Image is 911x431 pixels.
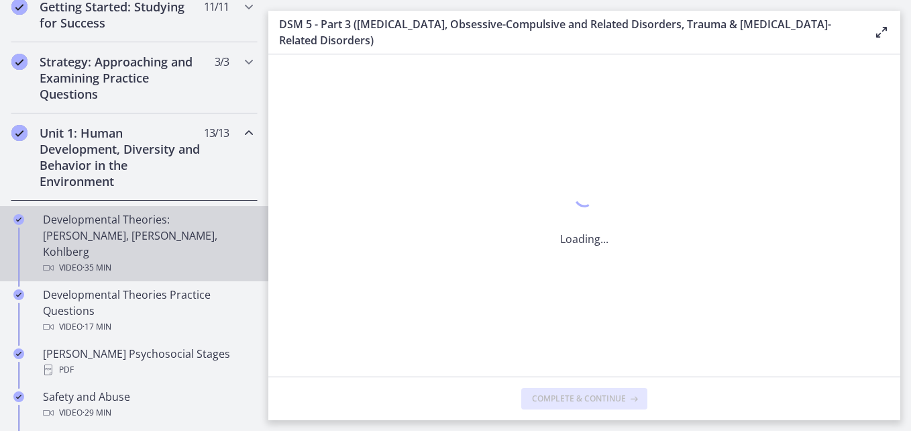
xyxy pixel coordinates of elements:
div: Video [43,405,252,421]
p: Loading... [560,231,608,247]
span: 3 / 3 [215,54,229,70]
span: · 17 min [83,319,111,335]
i: Completed [13,348,24,359]
i: Completed [13,391,24,402]
span: · 29 min [83,405,111,421]
span: Complete & continue [532,393,626,404]
h2: Unit 1: Human Development, Diversity and Behavior in the Environment [40,125,203,189]
i: Completed [13,214,24,225]
span: 13 / 13 [204,125,229,141]
div: Developmental Theories: [PERSON_NAME], [PERSON_NAME], Kohlberg [43,211,252,276]
div: Video [43,260,252,276]
i: Completed [11,54,28,70]
h2: Strategy: Approaching and Examining Practice Questions [40,54,203,102]
div: Developmental Theories Practice Questions [43,287,252,335]
div: 1 [560,184,608,215]
i: Completed [13,289,24,300]
i: Completed [11,125,28,141]
div: Video [43,319,252,335]
button: Complete & continue [521,388,647,410]
div: [PERSON_NAME] Psychosocial Stages [43,346,252,378]
div: Safety and Abuse [43,389,252,421]
div: PDF [43,362,252,378]
h3: DSM 5 - Part 3 ([MEDICAL_DATA], Obsessive-Compulsive and Related Disorders, Trauma & [MEDICAL_DAT... [279,16,852,48]
span: · 35 min [83,260,111,276]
